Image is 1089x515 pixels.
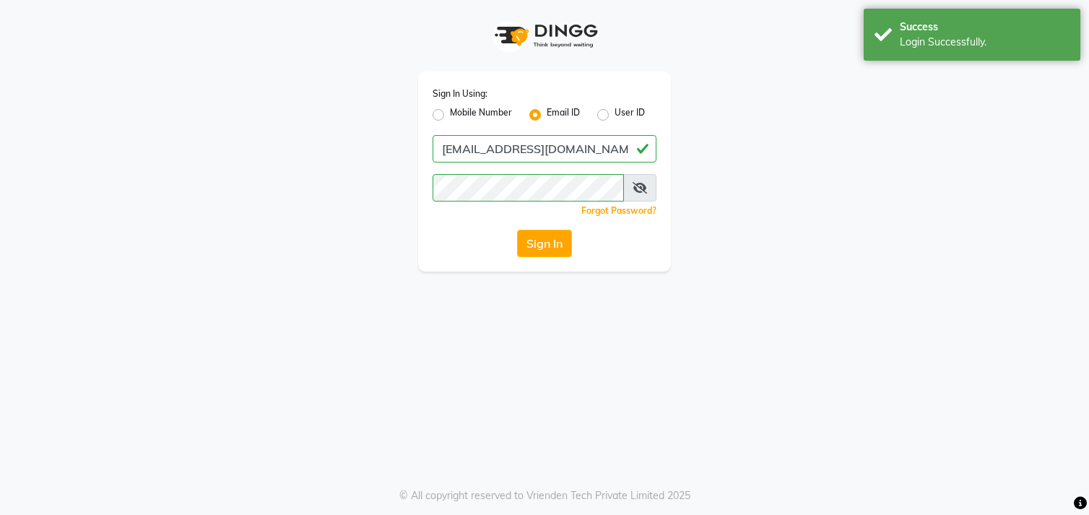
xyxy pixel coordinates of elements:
[433,174,624,202] input: Username
[517,230,572,257] button: Sign In
[487,14,602,57] img: logo1.svg
[450,106,512,124] label: Mobile Number
[615,106,645,124] label: User ID
[433,135,656,163] input: Username
[581,205,656,216] a: Forgot Password?
[900,35,1070,50] div: Login Successfully.
[433,87,487,100] label: Sign In Using:
[900,20,1070,35] div: Success
[547,106,580,124] label: Email ID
